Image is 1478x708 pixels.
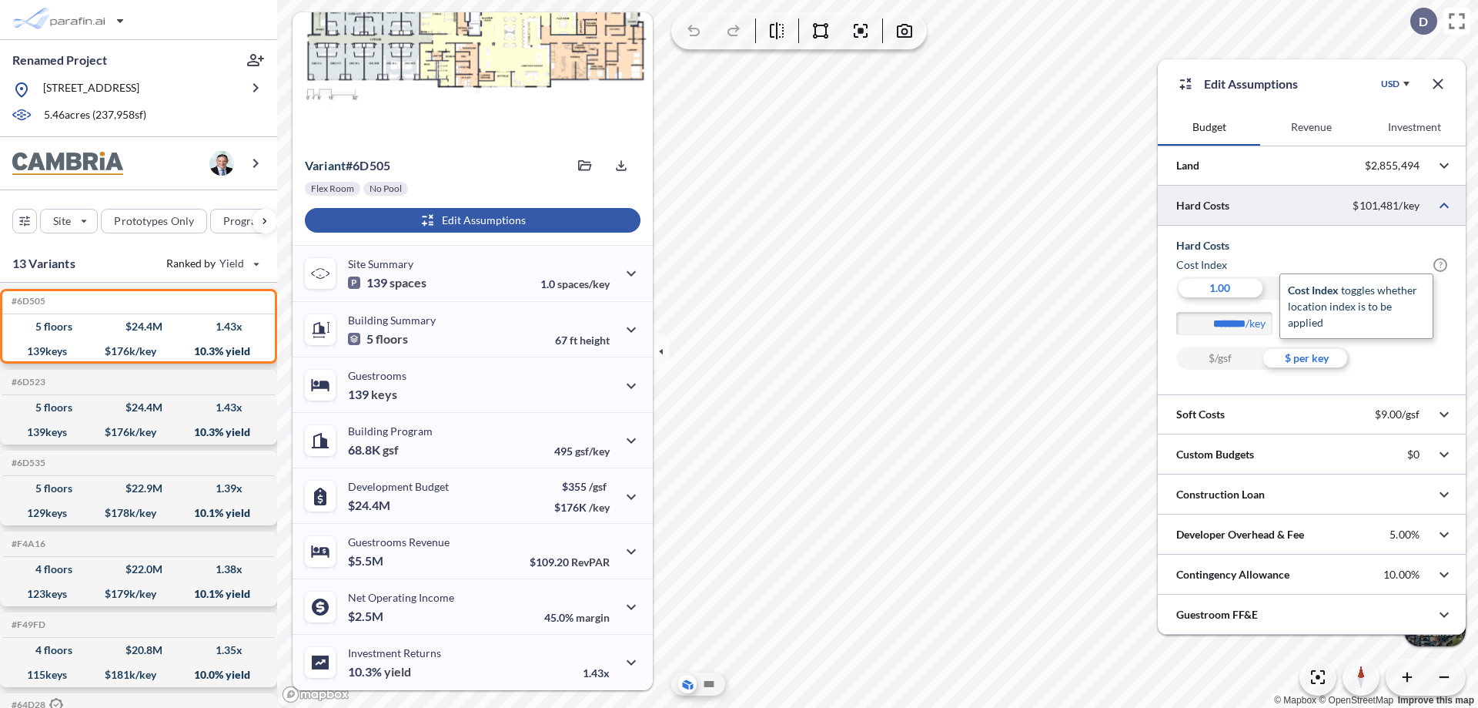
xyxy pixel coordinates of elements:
a: Improve this map [1398,695,1474,706]
span: spaces/key [557,277,610,290]
p: 139 [348,387,397,402]
p: $355 [554,480,610,493]
button: Budget [1158,109,1260,146]
span: spaces [390,275,426,290]
p: Guestrooms Revenue [348,535,450,549]
span: RevPAR [571,555,610,569]
p: 68.8K [348,442,399,458]
p: Site Summary [348,257,413,270]
p: Guestrooms [348,369,406,382]
p: 45.0% [544,611,610,624]
h5: Click to copy the code [8,539,45,549]
span: floors [376,331,408,347]
p: Flex Room [311,183,354,195]
p: Guestroom FF&E [1176,607,1258,622]
a: Mapbox [1274,695,1316,706]
div: $ per key [1263,347,1350,370]
p: Construction Loan [1176,487,1265,502]
span: ft [570,334,577,347]
img: user logo [209,151,234,176]
div: USD [1381,78,1399,90]
p: 5.00% [1389,528,1419,542]
p: 13 Variants [12,254,75,273]
p: Development Budget [348,480,449,493]
button: Site Plan [700,675,718,693]
p: $2,855,494 [1365,159,1419,173]
p: No Pool [369,183,402,195]
h5: Click to copy the code [8,458,45,468]
div: 1.00 [1176,277,1263,300]
p: Renamed Project [12,52,107,69]
p: Custom Budgets [1176,447,1254,462]
p: # 6d505 [305,158,390,173]
span: /gsf [589,480,607,493]
span: margin [576,611,610,624]
p: D [1419,15,1428,29]
span: yield [384,664,411,679]
p: Site [53,213,71,229]
p: 5.46 acres ( 237,958 sf) [44,107,146,124]
button: Prototypes Only [101,209,207,233]
span: toggles whether location index is to be applied [1288,284,1417,329]
span: /key [589,501,610,514]
span: keys [371,387,397,402]
h5: Click to copy the code [8,377,45,388]
span: gsf [383,442,399,458]
p: $176K [554,501,610,514]
p: Soft Costs [1176,407,1225,422]
span: cost index [1288,284,1339,297]
p: Land [1176,158,1199,173]
p: 139 [348,275,426,290]
img: BrandImage [12,152,123,176]
div: $/gsf [1176,347,1263,370]
span: height [580,334,610,347]
label: /key [1246,316,1280,331]
p: 10.3% [348,664,411,679]
span: ? [1433,258,1447,272]
button: Edit Assumptions [305,208,640,233]
button: Site [40,209,98,233]
h5: Hard Costs [1176,238,1447,253]
p: [STREET_ADDRESS] [43,80,139,99]
h6: Cost index [1176,257,1227,273]
p: Investment Returns [348,646,441,659]
button: Aerial View [678,675,697,693]
p: 1.0 [540,277,610,290]
p: 1.43x [583,666,610,679]
button: Revenue [1260,109,1363,146]
p: $109.20 [530,555,610,569]
p: 10.00% [1383,568,1419,582]
div: 1.18 [1263,277,1350,300]
button: Investment [1363,109,1466,146]
a: Mapbox homepage [282,686,349,703]
h5: Click to copy the code [8,619,45,630]
p: $9.00/gsf [1375,408,1419,421]
span: Yield [219,256,245,271]
p: Building Summary [348,314,436,327]
p: 495 [554,445,610,458]
p: Contingency Allowance [1176,567,1289,582]
p: Building Program [348,424,433,438]
p: Prototypes Only [114,213,194,229]
p: $2.5M [348,609,386,624]
p: 5 [348,331,408,347]
p: Program [223,213,266,229]
p: $0 [1407,448,1419,461]
h5: Click to copy the code [8,296,45,307]
p: Edit Assumptions [1204,75,1298,93]
p: 67 [555,334,610,347]
p: $5.5M [348,553,386,569]
button: Ranked by Yield [154,251,269,276]
button: Program [210,209,293,233]
p: $24.4M [348,498,393,513]
span: Variant [305,158,346,173]
p: Developer Overhead & Fee [1176,527,1304,542]
p: Net Operating Income [348,591,454,604]
span: gsf/key [575,445,610,458]
a: OpenStreetMap [1319,695,1393,706]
